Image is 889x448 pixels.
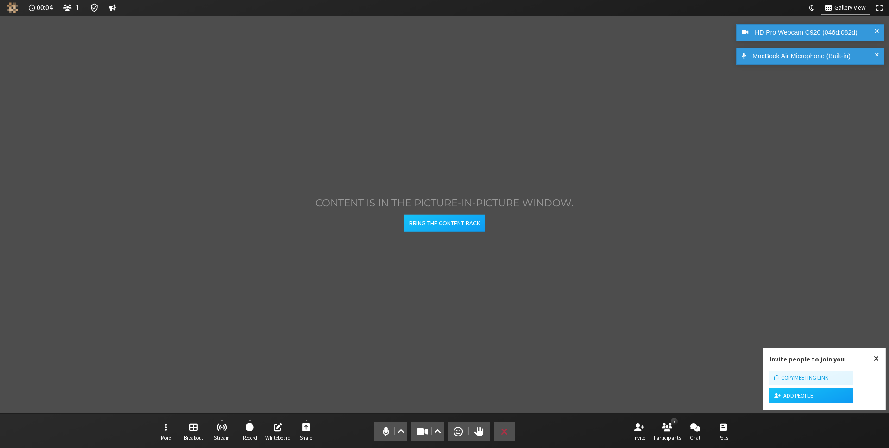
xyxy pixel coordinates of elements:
[749,51,878,61] div: MacBook Air Microphone (Built-in)
[626,419,652,444] button: Invite participants (⌘+Shift+I)
[76,4,79,12] span: 1
[654,435,681,441] span: Participants
[265,419,291,444] button: Open shared whiteboard
[243,435,257,441] span: Record
[184,435,203,441] span: Breakout
[682,419,708,444] button: Open chat
[806,1,818,14] button: Using dark theme
[237,419,263,444] button: Start recording
[25,1,57,14] div: Timer
[867,348,885,369] button: Close popover
[834,5,866,12] span: Gallery view
[469,422,490,441] button: Raise hand
[265,435,290,441] span: Whiteboard
[37,4,53,12] span: 00:04
[710,419,736,444] button: Open poll
[209,419,235,444] button: Start streaming
[671,418,678,425] div: 1
[293,419,319,444] button: Start sharing
[300,435,312,441] span: Share
[161,435,171,441] span: More
[769,355,845,363] label: Invite people to join you
[769,371,853,386] button: Copy meeting link
[395,422,407,441] button: Audio settings
[60,1,83,14] button: Open participant list
[718,435,728,441] span: Polls
[690,435,700,441] span: Chat
[432,422,443,441] button: Video setting
[86,1,102,14] div: Meeting details Encryption enabled
[821,1,870,14] button: Change layout
[633,435,645,441] span: Invite
[751,28,878,37] div: HD Pro Webcam C920 (046d:082d)
[774,373,828,382] div: Copy meeting link
[494,422,515,441] button: End or leave meeting
[181,419,207,444] button: Manage Breakout Rooms
[404,215,485,232] button: Bring the content back
[654,419,680,444] button: Open participant list
[214,435,230,441] span: Stream
[7,2,18,13] img: Iotum
[153,419,179,444] button: Open menu
[374,422,407,441] button: Mute (⌘+Shift+A)
[106,1,120,14] button: Conversation
[315,197,574,208] h3: Content is in the Picture-in-Picture window.
[769,388,853,403] button: Add people
[873,1,886,14] button: Fullscreen
[448,422,469,441] button: Send a reaction
[411,422,444,441] button: Stop video (⌘+Shift+V)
